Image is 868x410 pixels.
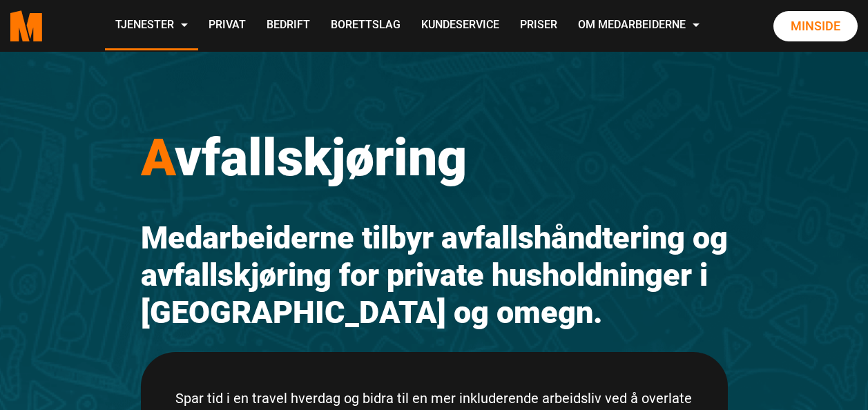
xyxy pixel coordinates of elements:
a: Bedrift [256,1,320,50]
a: Om Medarbeiderne [568,1,710,50]
a: Borettslag [320,1,411,50]
h1: vfallskjøring [141,126,728,188]
a: Minside [773,11,858,41]
a: Kundeservice [411,1,510,50]
span: A [141,127,175,188]
h2: Medarbeiderne tilbyr avfallshåndtering og avfallskjøring for private husholdninger i [GEOGRAPHIC_... [141,219,728,331]
a: Priser [510,1,568,50]
a: Tjenester [105,1,198,50]
a: Privat [198,1,256,50]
